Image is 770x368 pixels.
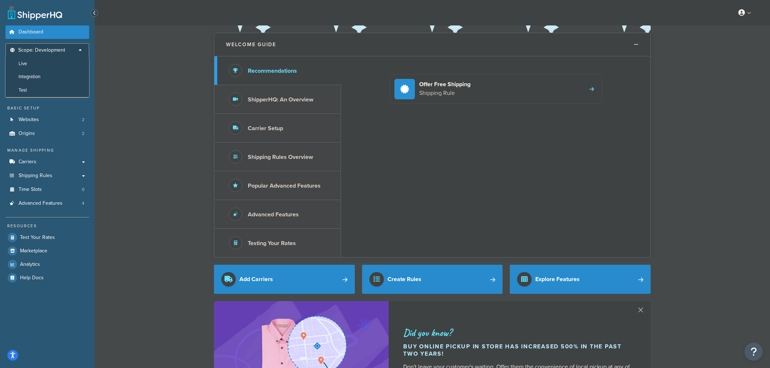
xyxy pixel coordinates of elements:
h3: Recommendations [248,68,297,74]
div: Basic Setup [5,105,89,111]
span: Origins [19,131,35,137]
li: Time Slots [5,183,89,196]
span: 2 [82,131,84,137]
h2: Welcome Guide [226,42,276,47]
span: 0 [82,187,84,193]
h4: Offer Free Shipping [419,80,471,88]
span: Shipping Rules [19,173,52,179]
span: Help Docs [20,275,44,281]
li: Advanced Features [5,197,89,210]
div: Create Rules [388,274,421,284]
li: Websites [5,113,89,127]
span: Marketplace [20,248,47,254]
h3: Testing Your Rates [248,240,296,247]
h3: Popular Advanced Features [248,183,321,189]
span: Dashboard [19,29,43,35]
li: Test [5,84,90,97]
span: Analytics [20,261,40,268]
li: Integration [5,70,90,84]
span: Scope: Development [18,47,65,53]
span: Websites [19,117,39,123]
span: Time Slots [19,187,42,193]
div: Did you know? [403,328,633,338]
a: Explore Features [510,265,651,294]
a: Help Docs [5,271,89,284]
a: Time Slots0 [5,183,89,196]
a: Analytics [5,258,89,271]
span: Carriers [19,159,36,165]
span: Test Your Rates [20,235,55,241]
div: Resources [5,223,89,229]
a: Create Rules [362,265,503,294]
li: Origins [5,127,89,140]
a: Origins2 [5,127,89,140]
span: 4 [82,200,84,207]
p: Shipping Rule [419,88,471,98]
span: Live [19,61,27,67]
li: Live [5,57,90,71]
span: Advanced Features [19,200,63,207]
a: Advanced Features4 [5,197,89,210]
button: Welcome Guide [214,33,650,56]
span: 2 [82,117,84,123]
div: Buy online pickup in store has increased 500% in the past two years! [403,343,633,357]
h3: ShipperHQ: An Overview [248,96,313,103]
button: Open Resource Center [745,343,763,361]
a: Websites2 [5,113,89,127]
a: Shipping Rules [5,169,89,183]
div: Add Carriers [239,274,273,284]
a: Marketplace [5,244,89,257]
h3: Shipping Rules Overview [248,154,313,160]
div: Manage Shipping [5,147,89,153]
a: Add Carriers [214,265,355,294]
h3: Advanced Features [248,211,299,218]
a: Dashboard [5,25,89,39]
div: Explore Features [535,274,580,284]
span: Integration [19,74,40,80]
a: Test Your Rates [5,231,89,244]
h3: Carrier Setup [248,125,283,132]
span: Test [19,87,27,93]
a: Carriers [5,155,89,169]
